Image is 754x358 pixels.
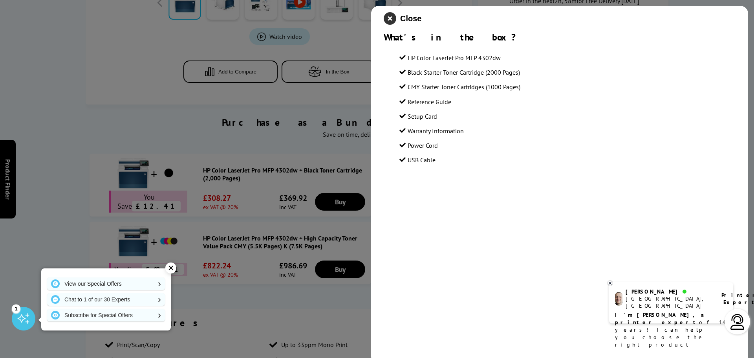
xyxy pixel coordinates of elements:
a: Subscribe for Special Offers [47,309,165,321]
span: CMY Starter Toner Cartridges (1000 Pages) [408,83,520,91]
div: [GEOGRAPHIC_DATA], [GEOGRAPHIC_DATA] [626,295,712,309]
a: Chat to 1 of our 30 Experts [47,293,165,306]
div: ✕ [165,263,176,274]
div: 1 [12,304,20,313]
span: Warranty Information [408,127,464,135]
div: What's in the box? [384,31,736,43]
span: Close [400,14,421,23]
span: Black Starter Toner Cartridge (2000 Pages) [408,68,520,76]
span: HP Color LaserJet Pro MFP 4302dw [408,54,501,62]
img: ashley-livechat.png [615,292,622,306]
b: I'm [PERSON_NAME], a printer expert [615,311,706,326]
span: Setup Card [408,112,437,120]
span: Power Cord [408,141,438,149]
div: [PERSON_NAME] [626,288,712,295]
span: USB Cable [408,156,436,164]
p: of 14 years! I can help you choose the right product [615,311,727,349]
img: user-headset-light.svg [730,314,745,330]
span: Reference Guide [408,98,451,106]
button: close modal [384,12,421,25]
a: View our Special Offers [47,277,165,290]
